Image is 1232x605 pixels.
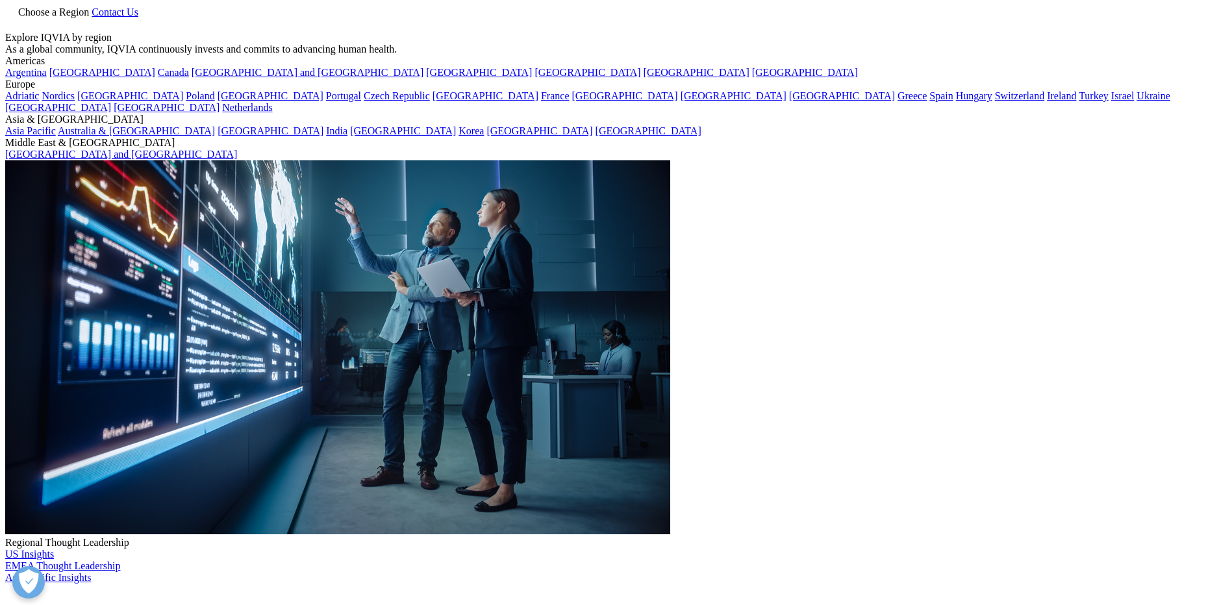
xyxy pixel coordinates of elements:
div: Regional Thought Leadership [5,537,1227,549]
a: [GEOGRAPHIC_DATA] [426,67,532,78]
a: Korea [459,125,484,136]
a: Turkey [1079,90,1109,101]
button: Beállítások megnyitása [12,566,45,599]
img: 2093_analyzing-data-using-big-screen-display-and-laptop.png [5,160,670,534]
a: Poland [186,90,214,101]
a: [GEOGRAPHIC_DATA] [596,125,701,136]
a: Switzerland [995,90,1044,101]
a: [GEOGRAPHIC_DATA] [114,102,220,113]
a: Canada [158,67,189,78]
div: Europe [5,79,1227,90]
a: [GEOGRAPHIC_DATA] [5,102,111,113]
a: Australia & [GEOGRAPHIC_DATA] [58,125,215,136]
div: Asia & [GEOGRAPHIC_DATA] [5,114,1227,125]
a: Argentina [5,67,47,78]
a: [GEOGRAPHIC_DATA] [486,125,592,136]
a: Spain [929,90,953,101]
a: France [541,90,570,101]
a: Czech Republic [364,90,430,101]
a: Asia Pacific [5,125,56,136]
a: [GEOGRAPHIC_DATA] [644,67,749,78]
a: [GEOGRAPHIC_DATA] [433,90,538,101]
a: [GEOGRAPHIC_DATA] [77,90,183,101]
a: Contact Us [92,6,138,18]
a: EMEA Thought Leadership [5,560,120,571]
a: [GEOGRAPHIC_DATA] [218,125,323,136]
a: [GEOGRAPHIC_DATA] and [GEOGRAPHIC_DATA] [192,67,423,78]
a: US Insights [5,549,54,560]
a: [GEOGRAPHIC_DATA] and [GEOGRAPHIC_DATA] [5,149,237,160]
a: Ukraine [1137,90,1170,101]
a: Greece [898,90,927,101]
a: [GEOGRAPHIC_DATA] [681,90,786,101]
img: IQVIA Healthcare Information Technology and Pharma Clinical Research Company [5,584,109,602]
div: Explore IQVIA by region [5,32,1227,43]
div: Americas [5,55,1227,67]
a: [GEOGRAPHIC_DATA] [572,90,678,101]
a: [GEOGRAPHIC_DATA] [789,90,895,101]
a: Hungary [956,90,992,101]
a: [GEOGRAPHIC_DATA] [350,125,456,136]
a: Asia Pacific Insights [5,572,91,583]
div: Middle East & [GEOGRAPHIC_DATA] [5,137,1227,149]
a: Adriatic [5,90,39,101]
span: Choose a Region [18,6,89,18]
div: As a global community, IQVIA continuously invests and commits to advancing human health. [5,43,1227,55]
a: Israel [1111,90,1135,101]
a: Portugal [326,90,361,101]
a: [GEOGRAPHIC_DATA] [534,67,640,78]
a: India [326,125,347,136]
a: [GEOGRAPHIC_DATA] [752,67,858,78]
a: Nordics [42,90,75,101]
a: [GEOGRAPHIC_DATA] [49,67,155,78]
a: Ireland [1047,90,1076,101]
a: [GEOGRAPHIC_DATA] [218,90,323,101]
a: Netherlands [222,102,272,113]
